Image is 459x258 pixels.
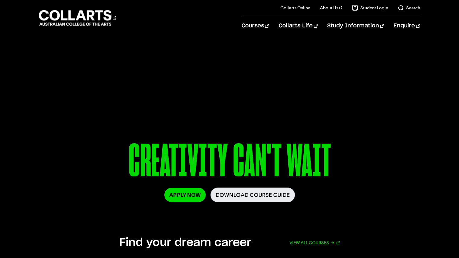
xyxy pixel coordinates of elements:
a: Student Login [352,5,388,11]
a: About Us [320,5,342,11]
h2: Find your dream career [119,236,251,249]
a: Download Course Guide [211,188,295,202]
p: CREATIVITY CAN'T WAIT [51,138,407,188]
a: Courses [242,16,269,36]
a: Enquire [394,16,420,36]
a: Apply Now [164,188,206,202]
a: Collarts Life [279,16,318,36]
a: Study Information [327,16,384,36]
div: Go to homepage [39,9,116,26]
a: Search [398,5,420,11]
a: Collarts Online [280,5,310,11]
a: View all courses [290,236,340,249]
